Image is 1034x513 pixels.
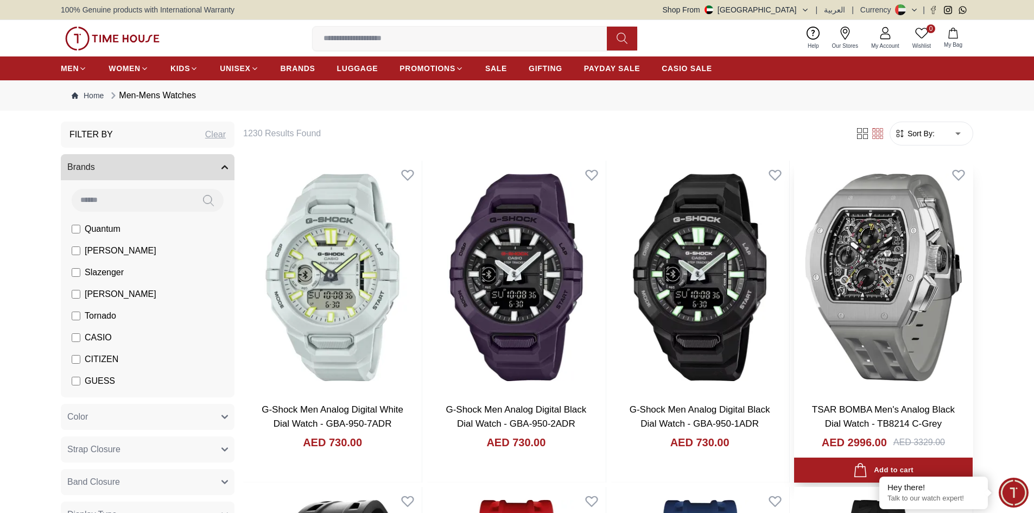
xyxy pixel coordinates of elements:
span: KIDS [170,63,190,74]
nav: Breadcrumb [61,80,973,111]
a: MEN [61,59,87,78]
img: G-Shock Men Analog Digital Black Dial Watch - GBA-950-1ADR [611,161,789,394]
div: Men-Mens Watches [108,89,196,102]
a: PROMOTIONS [399,59,464,78]
div: Chat Widget [999,478,1029,508]
a: GIFTING [529,59,562,78]
input: Slazenger [72,268,80,277]
span: 100% Genuine products with International Warranty [61,4,234,15]
img: ... [65,27,160,50]
span: CASIO SALE [662,63,712,74]
h4: AED 730.00 [486,435,545,450]
span: Quantum [85,223,120,236]
a: G-Shock Men Analog Digital White Dial Watch - GBA-950-7ADR [262,404,403,429]
input: Tornado [72,312,80,320]
a: Facebook [929,6,937,14]
h6: 1230 Results Found [243,127,842,140]
h4: AED 2996.00 [822,435,887,450]
a: UNISEX [220,59,258,78]
a: G-Shock Men Analog Digital Black Dial Watch - GBA-950-2ADR [446,404,586,429]
button: Add to cart [794,458,973,483]
a: 0Wishlist [906,24,937,52]
input: GUESS [72,377,80,385]
span: 0 [927,24,935,33]
button: My Bag [937,26,969,51]
span: Brands [67,161,95,174]
div: Currency [860,4,896,15]
p: Talk to our watch expert! [887,494,980,503]
a: Help [801,24,826,52]
span: GUESS [85,375,115,388]
input: CASIO [72,333,80,342]
span: Slazenger [85,266,124,279]
span: GIFTING [529,63,562,74]
a: TSAR BOMBA Men's Analog Black Dial Watch - TB8214 C-Grey [812,404,955,429]
button: Brands [61,154,234,180]
span: UNISEX [220,63,250,74]
span: CASIO [85,331,112,344]
span: Color [67,410,88,423]
a: Our Stores [826,24,865,52]
span: Tornado [85,309,116,322]
span: LUGGAGE [337,63,378,74]
a: SALE [485,59,507,78]
span: | [816,4,818,15]
h4: AED 730.00 [670,435,729,450]
a: G-Shock Men Analog Digital Black Dial Watch - GBA-950-1ADR [630,404,770,429]
img: G-Shock Men Analog Digital Black Dial Watch - GBA-950-2ADR [427,161,605,394]
span: [PERSON_NAME] [85,288,156,301]
span: Strap Closure [67,443,120,456]
h4: AED 730.00 [303,435,362,450]
span: SALE [485,63,507,74]
a: Instagram [944,6,952,14]
span: [PERSON_NAME] [85,244,156,257]
div: Hey there! [887,482,980,493]
span: CITIZEN [85,353,118,366]
input: Quantum [72,225,80,233]
span: My Account [867,42,904,50]
span: | [852,4,854,15]
span: PAYDAY SALE [584,63,640,74]
button: Color [61,404,234,430]
button: Shop From[GEOGRAPHIC_DATA] [663,4,809,15]
span: Our Stores [828,42,862,50]
div: AED 3329.00 [893,436,945,449]
a: Home [72,90,104,101]
span: My Bag [940,41,967,49]
a: Whatsapp [959,6,967,14]
span: Sort By: [905,128,935,139]
span: PROMOTIONS [399,63,455,74]
div: Add to cart [853,463,914,478]
span: Band Closure [67,476,120,489]
h3: Filter By [69,128,113,141]
input: CITIZEN [72,355,80,364]
a: KIDS [170,59,198,78]
a: BRANDS [281,59,315,78]
span: ORIENT [85,396,117,409]
a: LUGGAGE [337,59,378,78]
span: WOMEN [109,63,141,74]
span: MEN [61,63,79,74]
span: Wishlist [908,42,935,50]
a: PAYDAY SALE [584,59,640,78]
button: Sort By: [895,128,935,139]
input: [PERSON_NAME] [72,246,80,255]
button: Strap Closure [61,436,234,463]
img: TSAR BOMBA Men's Analog Black Dial Watch - TB8214 C-Grey [794,161,973,394]
img: G-Shock Men Analog Digital White Dial Watch - GBA-950-7ADR [243,161,422,394]
a: CASIO SALE [662,59,712,78]
button: العربية [824,4,845,15]
button: Band Closure [61,469,234,495]
span: | [923,4,925,15]
img: United Arab Emirates [705,5,713,14]
div: Clear [205,128,226,141]
a: WOMEN [109,59,149,78]
span: BRANDS [281,63,315,74]
input: [PERSON_NAME] [72,290,80,299]
span: Help [803,42,823,50]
